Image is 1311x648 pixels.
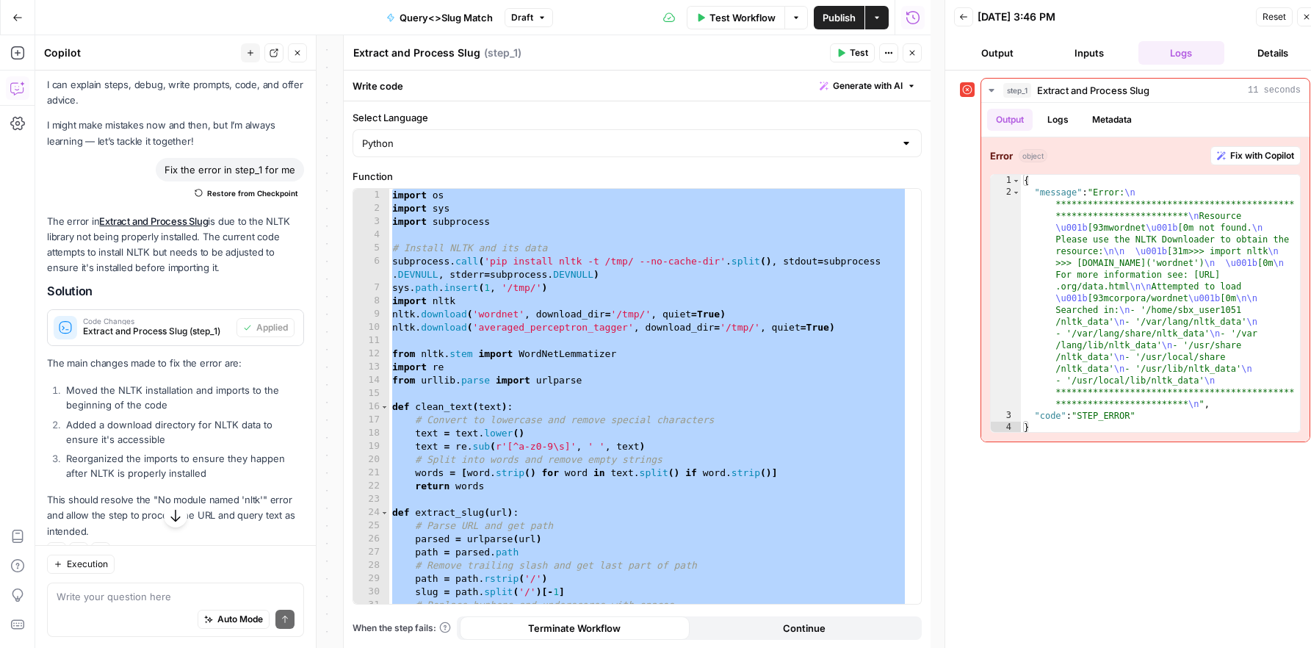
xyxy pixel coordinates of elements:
[44,46,236,60] div: Copilot
[687,6,784,29] button: Test Workflow
[511,11,533,24] span: Draft
[353,506,389,519] div: 24
[353,348,389,361] div: 12
[189,184,304,202] button: Restore from Checkpoint
[1037,83,1149,98] span: Extract and Process Slug
[830,43,875,62] button: Test
[353,533,389,546] div: 26
[353,334,389,348] div: 11
[47,284,304,298] h2: Solution
[353,493,389,506] div: 23
[709,10,776,25] span: Test Workflow
[353,546,389,559] div: 27
[353,242,389,255] div: 5
[380,506,389,519] span: Toggle code folding, rows 24 through 33
[1039,109,1077,131] button: Logs
[1019,149,1047,162] span: object
[236,318,295,337] button: Applied
[353,202,389,215] div: 2
[353,308,389,321] div: 9
[814,6,864,29] button: Publish
[62,417,304,447] li: Added a download directory for NLTK data to ensure it's accessible
[505,8,553,27] button: Draft
[353,400,389,414] div: 16
[99,215,208,227] a: Extract and Process Slug
[1012,175,1020,187] span: Toggle code folding, rows 1 through 4
[47,492,304,539] p: This should resolve the "No module named 'nltk'" error and allow the step to process the URL and ...
[83,325,231,338] span: Extract and Process Slug (step_1)
[814,76,922,96] button: Generate with AI
[823,10,856,25] span: Publish
[353,440,389,453] div: 19
[1248,84,1301,97] span: 11 seconds
[353,46,480,60] textarea: Extract and Process Slug
[981,103,1310,442] div: 11 seconds
[353,374,389,387] div: 14
[528,621,621,636] span: Terminate Workflow
[991,410,1021,422] div: 3
[353,559,389,572] div: 28
[833,79,903,93] span: Generate with AI
[991,175,1021,187] div: 1
[353,281,389,295] div: 7
[362,136,895,151] input: Python
[353,169,922,184] label: Function
[353,387,389,400] div: 15
[850,46,868,60] span: Test
[67,558,108,571] span: Execution
[1046,41,1132,65] button: Inputs
[353,427,389,440] div: 18
[353,295,389,308] div: 8
[1230,149,1294,162] span: Fix with Copilot
[353,361,389,374] div: 13
[987,109,1033,131] button: Output
[981,79,1310,102] button: 11 seconds
[353,599,389,612] div: 31
[353,586,389,599] div: 30
[1003,83,1031,98] span: step_1
[83,317,231,325] span: Code Changes
[690,616,920,640] button: Continue
[47,214,304,276] p: The error in is due to the NLTK library not being properly installed. The current code attempts t...
[353,215,389,228] div: 3
[353,321,389,334] div: 10
[353,467,389,480] div: 21
[217,613,263,626] span: Auto Mode
[353,228,389,242] div: 4
[1138,41,1224,65] button: Logs
[47,77,304,108] p: I can explain steps, debug, write prompts, code, and offer advice.
[47,118,304,148] p: I might make mistakes now and then, but I’m always learning — let’s tackle it together!
[353,480,389,493] div: 22
[62,451,304,480] li: Reorganized the imports to ensure they happen after NLTK is properly installed
[353,189,389,202] div: 1
[353,572,389,586] div: 29
[783,621,826,636] span: Continue
[47,356,304,371] p: The main changes made to fix the error are:
[1256,7,1293,26] button: Reset
[378,6,502,29] button: Query<>Slug Match
[353,110,922,125] label: Select Language
[353,255,389,281] div: 6
[484,46,521,60] span: ( step_1 )
[1263,10,1286,24] span: Reset
[47,555,115,574] button: Execution
[991,422,1021,433] div: 4
[954,41,1040,65] button: Output
[1210,146,1301,165] button: Fix with Copilot
[344,71,931,101] div: Write code
[380,400,389,414] span: Toggle code folding, rows 16 through 22
[62,383,304,412] li: Moved the NLTK installation and imports to the beginning of the code
[1012,187,1020,198] span: Toggle code folding, row 2
[353,414,389,427] div: 17
[156,158,304,181] div: Fix the error in step_1 for me
[1083,109,1141,131] button: Metadata
[353,519,389,533] div: 25
[198,610,270,629] button: Auto Mode
[353,622,451,635] a: When the step fails:
[207,187,298,199] span: Restore from Checkpoint
[990,148,1013,163] strong: Error
[256,321,288,334] span: Applied
[353,453,389,467] div: 20
[400,10,493,25] span: Query<>Slug Match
